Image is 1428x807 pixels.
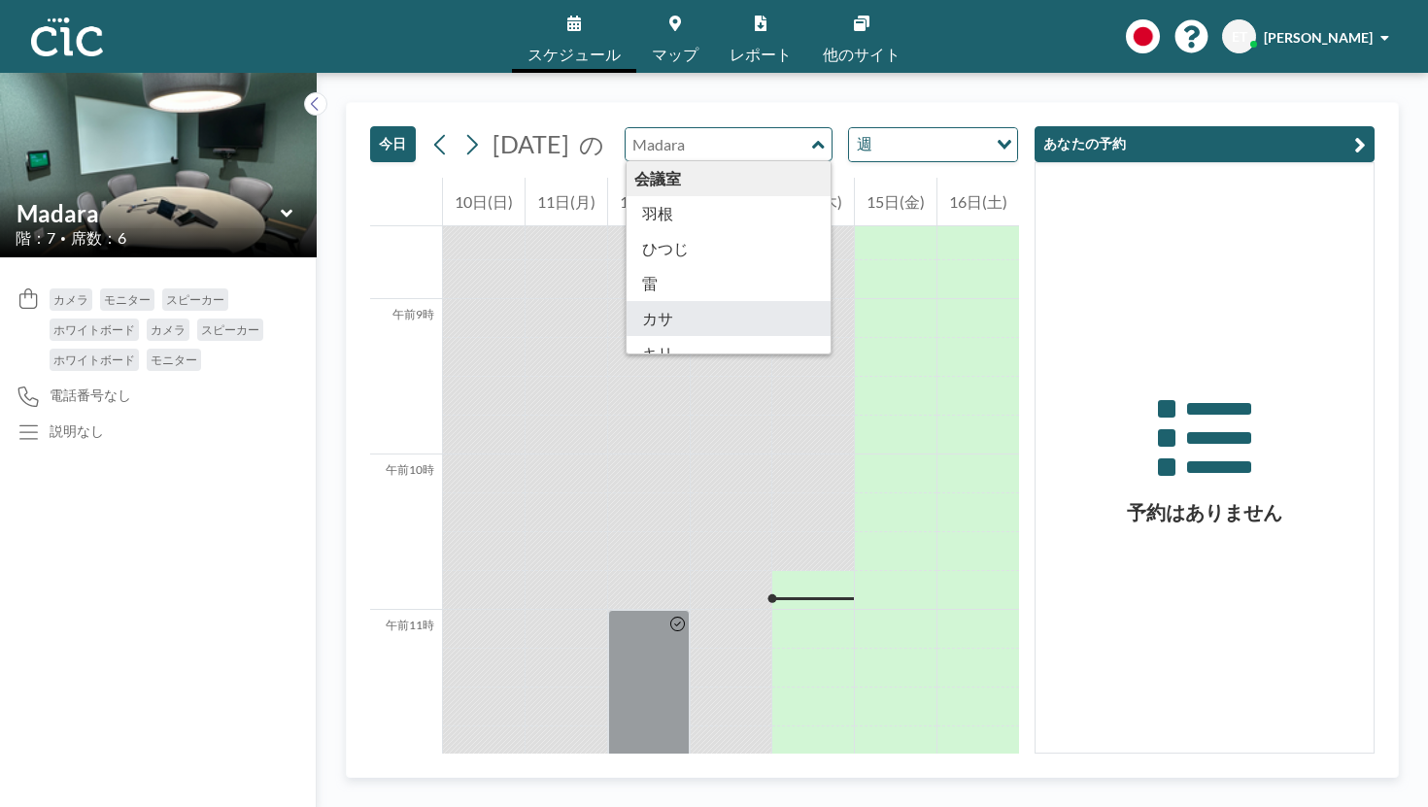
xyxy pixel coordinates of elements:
[386,618,434,632] font: 午前11時
[642,204,673,222] font: 羽根
[1232,28,1247,45] font: ET
[527,45,621,63] font: スケジュール
[642,344,673,362] font: キリ
[166,292,224,307] font: スピーカー
[386,462,434,477] font: 午前10時
[1264,29,1373,46] font: [PERSON_NAME]
[392,307,434,321] font: 午前9時
[53,353,135,367] font: ホワイトボード
[867,192,925,211] font: 15日(金)
[17,199,281,227] input: マダラ
[878,132,985,157] input: オプションを検索
[634,169,681,187] font: 会議室
[151,322,186,337] font: カメラ
[71,228,126,247] font: 席数：6
[1043,135,1127,151] font: あなたの予約
[104,292,151,307] font: モニター
[730,45,792,63] font: レポート
[31,17,103,56] img: 組織ロゴ
[823,45,901,63] font: 他のサイト
[642,274,658,292] font: 雷
[53,292,88,307] font: カメラ
[201,322,259,337] font: スピーカー
[642,309,673,327] font: カサ
[60,232,66,244] font: •
[379,135,407,151] font: 今日
[370,126,416,162] button: 今日
[493,129,569,158] font: [DATE]
[620,192,678,211] font: 12日(火)
[949,192,1007,211] font: 16日(土)
[652,45,698,63] font: マップ
[50,422,104,439] font: 説明なし
[857,134,872,152] font: 週
[626,128,812,160] input: Madara
[1127,500,1282,523] font: 予約はありません
[849,128,1017,161] div: オプションを検索
[455,192,513,211] font: 10日(日)
[53,322,135,337] font: ホワイトボード
[50,387,131,403] font: 電話番号なし
[642,239,689,257] font: ひつじ
[1035,126,1375,162] button: あなたの予約
[151,353,197,367] font: モニター
[16,228,55,247] font: 階：7
[579,129,604,158] font: の
[537,192,595,211] font: 11日(月)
